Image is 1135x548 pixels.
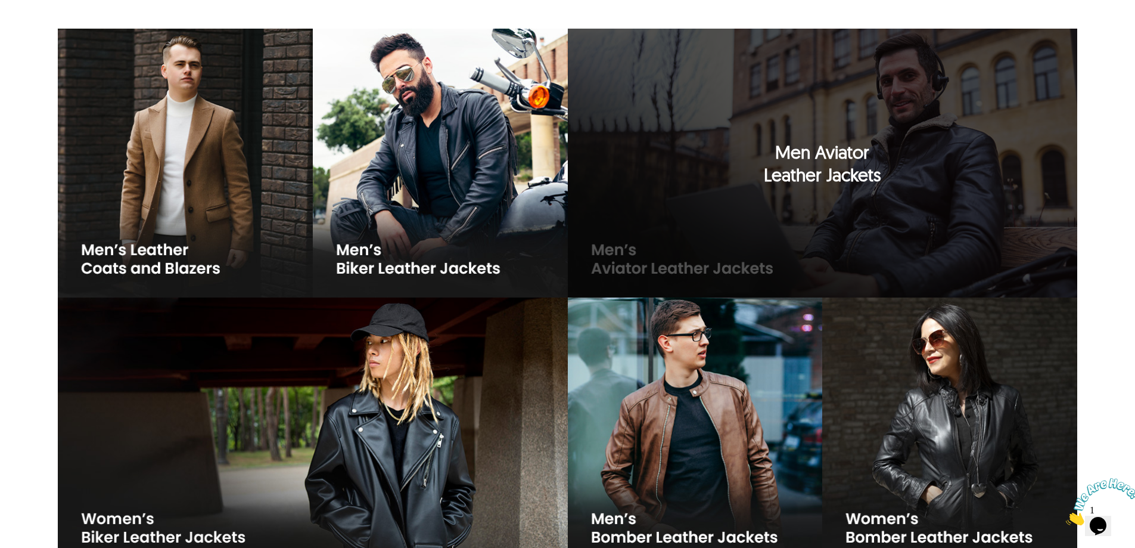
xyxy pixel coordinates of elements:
[764,163,881,186] div: Leather Jackets
[775,141,869,163] div: Men Aviator
[5,5,79,52] img: Chat attention grabber
[5,5,10,15] span: 1
[1061,473,1135,530] iframe: chat widget
[568,29,1078,298] a: Men Aviator Leather Jackets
